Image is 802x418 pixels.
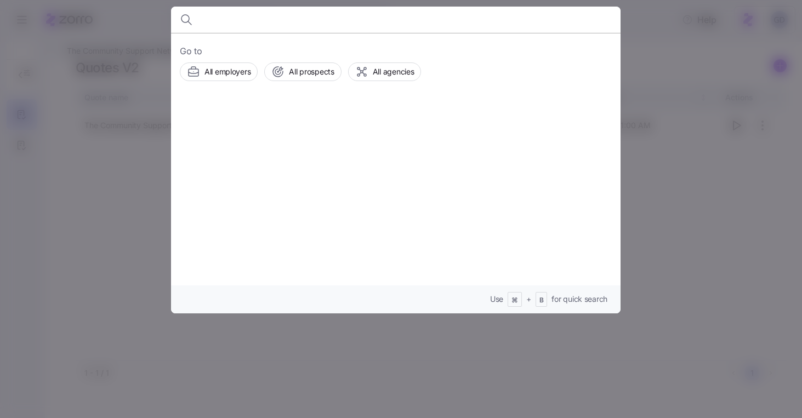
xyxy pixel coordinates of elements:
[539,296,544,305] span: B
[180,62,258,81] button: All employers
[551,294,607,305] span: for quick search
[490,294,503,305] span: Use
[511,296,518,305] span: ⌘
[180,44,612,58] span: Go to
[348,62,422,81] button: All agencies
[526,294,531,305] span: +
[264,62,341,81] button: All prospects
[204,66,251,77] span: All employers
[373,66,414,77] span: All agencies
[289,66,334,77] span: All prospects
